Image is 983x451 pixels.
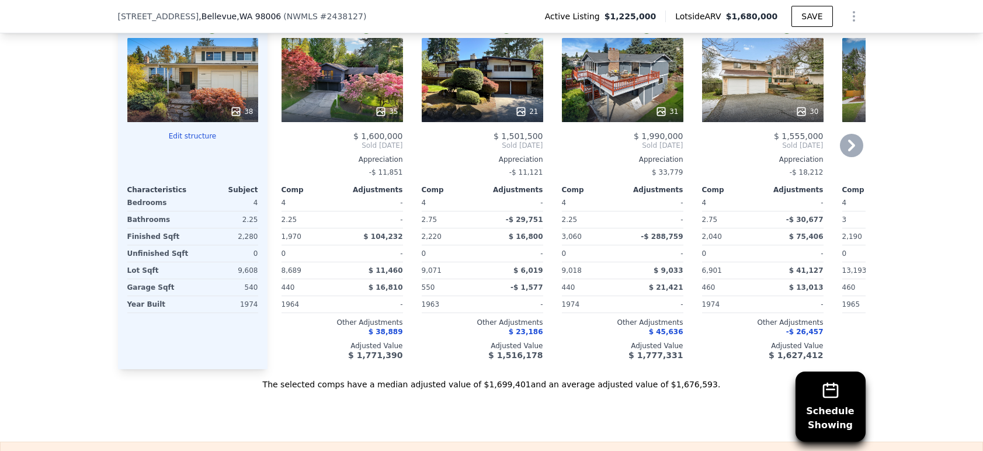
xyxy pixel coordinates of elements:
div: 0 [195,245,258,262]
span: $ 6,019 [513,266,543,275]
span: 8,689 [282,266,301,275]
div: Adjusted Value [562,341,683,351]
span: # 2438127 [320,12,363,21]
div: Appreciation [562,155,683,164]
span: 440 [282,283,295,292]
span: 2,190 [842,233,862,241]
div: Adjusted Value [842,341,964,351]
span: $ 1,990,000 [634,131,683,141]
div: 1974 [702,296,760,313]
button: Show Options [842,5,866,28]
div: Appreciation [282,155,403,164]
span: $ 104,232 [363,233,402,241]
span: 4 [282,199,286,207]
div: Comp [422,185,482,195]
div: The selected comps have a median adjusted value of $1,699,401 and an average adjusted value of $1... [118,369,866,390]
div: Appreciation [422,155,543,164]
div: ( ) [283,11,366,22]
span: [STREET_ADDRESS] [118,11,199,22]
span: 6,901 [702,266,722,275]
span: $ 41,127 [789,266,824,275]
span: 460 [842,283,856,292]
div: Adjusted Value [282,341,403,351]
span: $ 1,600,000 [353,131,403,141]
div: 1974 [195,296,258,313]
div: Adjusted Value [702,341,824,351]
div: 31 [655,106,678,117]
div: 1964 [282,296,340,313]
span: 0 [422,249,426,258]
div: - [625,195,683,211]
div: Subject [193,185,258,195]
span: Sold [DATE] [422,141,543,150]
div: - [765,245,824,262]
span: 0 [702,249,707,258]
span: Sold [DATE] [702,141,824,150]
span: $ 1,627,412 [769,351,823,360]
span: 460 [702,283,715,292]
div: Bedrooms [127,195,190,211]
div: 1963 [422,296,480,313]
div: Comp [282,185,342,195]
span: 9,071 [422,266,442,275]
span: 4 [562,199,567,207]
span: -$ 18,212 [790,168,824,176]
span: $ 45,636 [649,328,683,336]
div: 4 [195,195,258,211]
span: $ 16,810 [369,283,403,292]
div: 2.25 [562,211,620,228]
div: Finished Sqft [127,228,190,245]
span: 3,060 [562,233,582,241]
span: -$ 30,677 [786,216,824,224]
div: - [345,195,403,211]
span: Lotside ARV [675,11,725,22]
span: 2,220 [422,233,442,241]
span: , WA 98006 [237,12,281,21]
span: 550 [422,283,435,292]
span: $ 9,033 [654,266,683,275]
div: Unfinished Sqft [127,245,190,262]
div: Other Adjustments [422,318,543,327]
span: $ 1,501,500 [494,131,543,141]
div: Characteristics [127,185,193,195]
div: Appreciation [702,155,824,164]
div: - [625,245,683,262]
div: Adjustments [763,185,824,195]
span: $ 75,406 [789,233,824,241]
span: NWMLS [287,12,318,21]
span: $ 16,800 [509,233,543,241]
div: 2,280 [195,228,258,245]
div: - [625,211,683,228]
div: Adjusted Value [422,341,543,351]
div: 9,608 [195,262,258,279]
span: $ 1,771,390 [348,351,402,360]
span: $ 13,013 [789,283,824,292]
span: -$ 1,577 [510,283,543,292]
div: 2.75 [422,211,480,228]
span: $ 1,555,000 [774,131,824,141]
span: Active Listing [545,11,605,22]
span: $ 23,186 [509,328,543,336]
div: Other Adjustments [282,318,403,327]
span: $ 33,779 [652,168,683,176]
span: , Bellevue [199,11,281,22]
div: - [765,296,824,313]
div: - [765,195,824,211]
span: $1,680,000 [726,12,778,21]
span: -$ 26,457 [786,328,824,336]
div: - [485,245,543,262]
div: 3 [842,211,901,228]
span: 9,018 [562,266,582,275]
div: - [485,195,543,211]
span: 0 [842,249,847,258]
span: Sold [DATE] [282,141,403,150]
div: Comp [842,185,903,195]
span: Sold [DATE] [562,141,683,150]
div: 1965 [842,296,901,313]
span: -$ 11,121 [509,168,543,176]
div: - [345,211,403,228]
div: 2.75 [702,211,760,228]
button: SAVE [791,6,832,27]
div: 21 [515,106,538,117]
button: Edit structure [127,131,258,141]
